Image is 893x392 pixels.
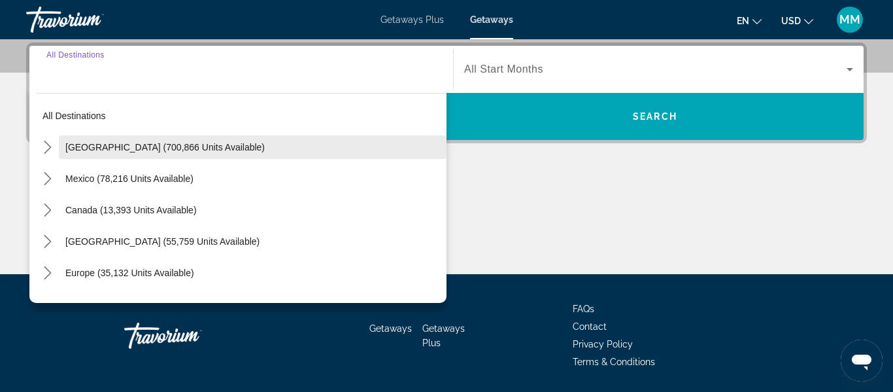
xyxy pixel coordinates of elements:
button: Toggle United States (700,866 units available) submenu [36,136,59,159]
span: Search [633,111,677,122]
a: Travorium [26,3,157,37]
div: Search widget [29,46,864,140]
span: All Start Months [464,63,543,75]
button: Toggle Mexico (78,216 units available) submenu [36,168,59,190]
button: Select destination: Australia (3,109 units available) [59,293,446,316]
button: Search [446,93,864,140]
button: User Menu [833,6,867,33]
a: FAQs [573,304,594,314]
a: Contact [573,321,607,332]
button: Select destination: Canada (13,393 units available) [59,198,446,222]
button: Toggle Canada (13,393 units available) submenu [36,199,59,222]
span: MM [839,13,860,26]
button: Change language [737,11,762,30]
span: Mexico (78,216 units available) [65,173,194,184]
button: Select destination: Europe (35,132 units available) [59,261,446,285]
a: Getaways Plus [380,14,444,25]
span: Canada (13,393 units available) [65,205,197,215]
a: Getaways Plus [422,323,465,348]
button: Select destination: United States (700,866 units available) [59,135,446,159]
button: Toggle Europe (35,132 units available) submenu [36,262,59,285]
input: Select destination [46,62,436,78]
button: Select destination: Caribbean & Atlantic Islands (55,759 units available) [59,230,446,253]
div: Destination options [29,86,446,303]
span: Europe (35,132 units available) [65,268,194,278]
a: Getaways [369,323,412,334]
a: Go Home [124,316,255,355]
span: USD [781,16,801,26]
a: Terms & Conditions [573,357,655,367]
iframe: Button to launch messaging window [841,340,883,382]
span: All Destinations [46,50,105,59]
span: [GEOGRAPHIC_DATA] (55,759 units available) [65,236,260,247]
button: Select destination: Mexico (78,216 units available) [59,167,446,190]
a: Privacy Policy [573,339,633,349]
button: Select destination: All destinations [36,104,446,128]
button: Toggle Australia (3,109 units available) submenu [36,293,59,316]
button: Toggle Caribbean & Atlantic Islands (55,759 units available) submenu [36,230,59,253]
span: en [737,16,749,26]
button: Change currency [781,11,813,30]
span: All destinations [42,111,106,121]
a: Getaways [470,14,513,25]
span: [GEOGRAPHIC_DATA] (700,866 units available) [65,142,265,152]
